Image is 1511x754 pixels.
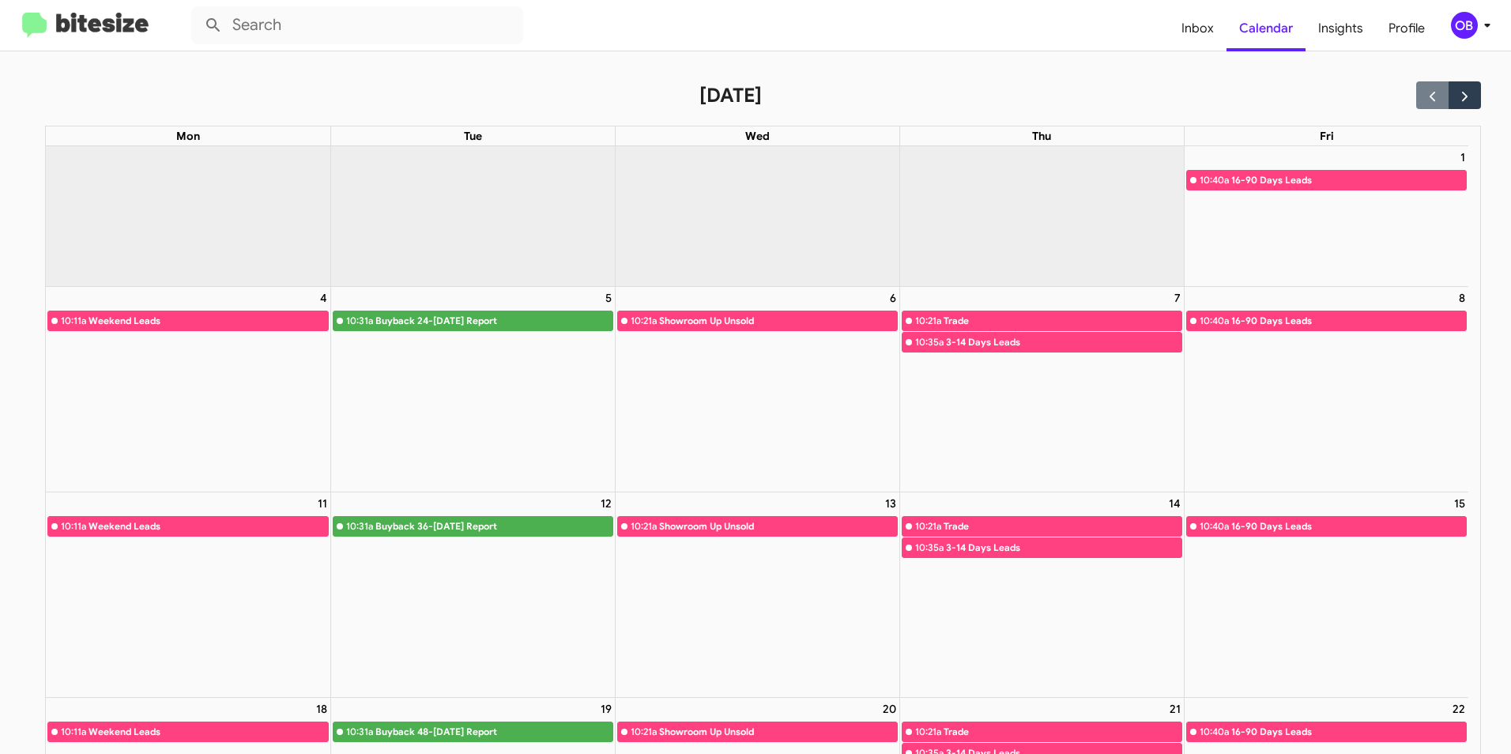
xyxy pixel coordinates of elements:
[659,518,897,534] div: Showroom Up Unsold
[330,286,615,492] td: August 5, 2025
[1416,81,1449,109] button: Previous month
[915,540,944,556] div: 10:35a
[46,286,330,492] td: August 4, 2025
[1317,126,1337,145] a: Friday
[346,313,373,329] div: 10:31a
[1306,6,1376,51] a: Insights
[887,287,899,309] a: August 6, 2025
[1200,313,1229,329] div: 10:40a
[1200,724,1229,740] div: 10:40a
[1231,313,1467,329] div: 16-90 Days Leads
[1376,6,1438,51] a: Profile
[944,313,1181,329] div: Trade
[1200,172,1229,188] div: 10:40a
[1451,12,1478,39] div: OB
[915,313,941,329] div: 10:21a
[1438,12,1494,39] button: OB
[346,724,373,740] div: 10:31a
[1457,146,1468,168] a: August 1, 2025
[173,126,203,145] a: Monday
[1231,172,1467,188] div: 16-90 Days Leads
[375,724,612,740] div: Buyback 48-[DATE] Report
[915,518,941,534] div: 10:21a
[944,724,1181,740] div: Trade
[602,287,615,309] a: August 5, 2025
[375,518,612,534] div: Buyback 36-[DATE] Report
[615,286,899,492] td: August 6, 2025
[915,334,944,350] div: 10:35a
[1456,287,1468,309] a: August 8, 2025
[1200,518,1229,534] div: 10:40a
[330,492,615,698] td: August 12, 2025
[46,492,330,698] td: August 11, 2025
[1184,146,1468,286] td: August 1, 2025
[1231,518,1467,534] div: 16-90 Days Leads
[659,313,897,329] div: Showroom Up Unsold
[375,313,612,329] div: Buyback 24-[DATE] Report
[597,698,615,720] a: August 19, 2025
[597,492,615,515] a: August 12, 2025
[631,313,657,329] div: 10:21a
[1451,492,1468,515] a: August 15, 2025
[461,126,485,145] a: Tuesday
[1171,287,1184,309] a: August 7, 2025
[191,6,523,44] input: Search
[915,724,941,740] div: 10:21a
[742,126,773,145] a: Wednesday
[317,287,330,309] a: August 4, 2025
[1227,6,1306,51] a: Calendar
[944,518,1181,534] div: Trade
[946,540,1181,556] div: 3-14 Days Leads
[615,492,899,698] td: August 13, 2025
[1449,81,1481,109] button: Next month
[946,334,1181,350] div: 3-14 Days Leads
[1166,698,1184,720] a: August 21, 2025
[659,724,897,740] div: Showroom Up Unsold
[899,492,1184,698] td: August 14, 2025
[1029,126,1054,145] a: Thursday
[1449,698,1468,720] a: August 22, 2025
[1184,492,1468,698] td: August 15, 2025
[1184,286,1468,492] td: August 8, 2025
[880,698,899,720] a: August 20, 2025
[313,698,330,720] a: August 18, 2025
[631,724,657,740] div: 10:21a
[346,518,373,534] div: 10:31a
[899,286,1184,492] td: August 7, 2025
[1169,6,1227,51] a: Inbox
[1231,724,1467,740] div: 16-90 Days Leads
[315,492,330,515] a: August 11, 2025
[89,313,328,329] div: Weekend Leads
[1166,492,1184,515] a: August 14, 2025
[882,492,899,515] a: August 13, 2025
[699,83,762,108] h2: [DATE]
[631,518,657,534] div: 10:21a
[61,313,86,329] div: 10:11a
